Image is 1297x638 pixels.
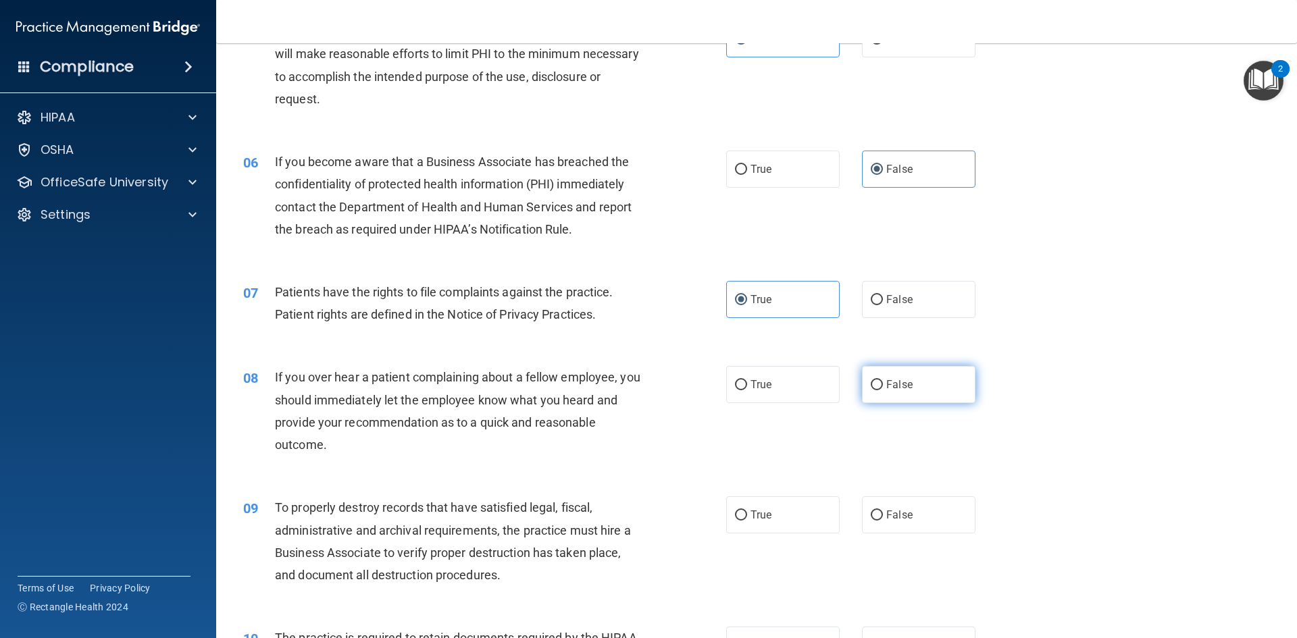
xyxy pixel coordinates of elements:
span: False [886,508,913,521]
img: PMB logo [16,14,200,41]
span: 07 [243,285,258,301]
span: True [751,293,771,306]
input: True [735,295,747,305]
input: False [871,165,883,175]
p: HIPAA [41,109,75,126]
input: False [871,380,883,390]
span: If you become aware that a Business Associate has breached the confidentiality of protected healt... [275,155,632,236]
input: False [871,510,883,521]
a: OSHA [16,142,197,158]
span: To properly destroy records that have satisfied legal, fiscal, administrative and archival requir... [275,500,631,582]
a: Settings [16,207,197,223]
div: 2 [1278,69,1283,86]
span: True [751,378,771,391]
button: Open Resource Center, 2 new notifications [1244,61,1283,101]
span: Patients have the rights to file complaints against the practice. Patient rights are defined in t... [275,285,613,321]
input: True [735,510,747,521]
span: False [886,163,913,176]
span: 09 [243,500,258,516]
p: OSHA [41,142,74,158]
a: Privacy Policy [90,581,151,595]
input: True [735,380,747,390]
span: True [751,163,771,176]
span: False [886,293,913,306]
p: Settings [41,207,91,223]
a: Terms of Use [18,581,74,595]
span: 06 [243,155,258,171]
span: Ⓒ Rectangle Health 2024 [18,600,128,614]
input: True [735,165,747,175]
a: OfficeSafe University [16,174,197,190]
a: HIPAA [16,109,197,126]
h4: Compliance [40,57,134,76]
span: 08 [243,370,258,386]
span: If you over hear a patient complaining about a fellow employee, you should immediately let the em... [275,370,640,452]
span: True [751,508,771,521]
input: False [871,295,883,305]
p: OfficeSafe University [41,174,168,190]
span: False [886,378,913,391]
span: The Minimum Necessary Rule means that when disclosing PHI, you will make reasonable efforts to li... [275,24,640,106]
